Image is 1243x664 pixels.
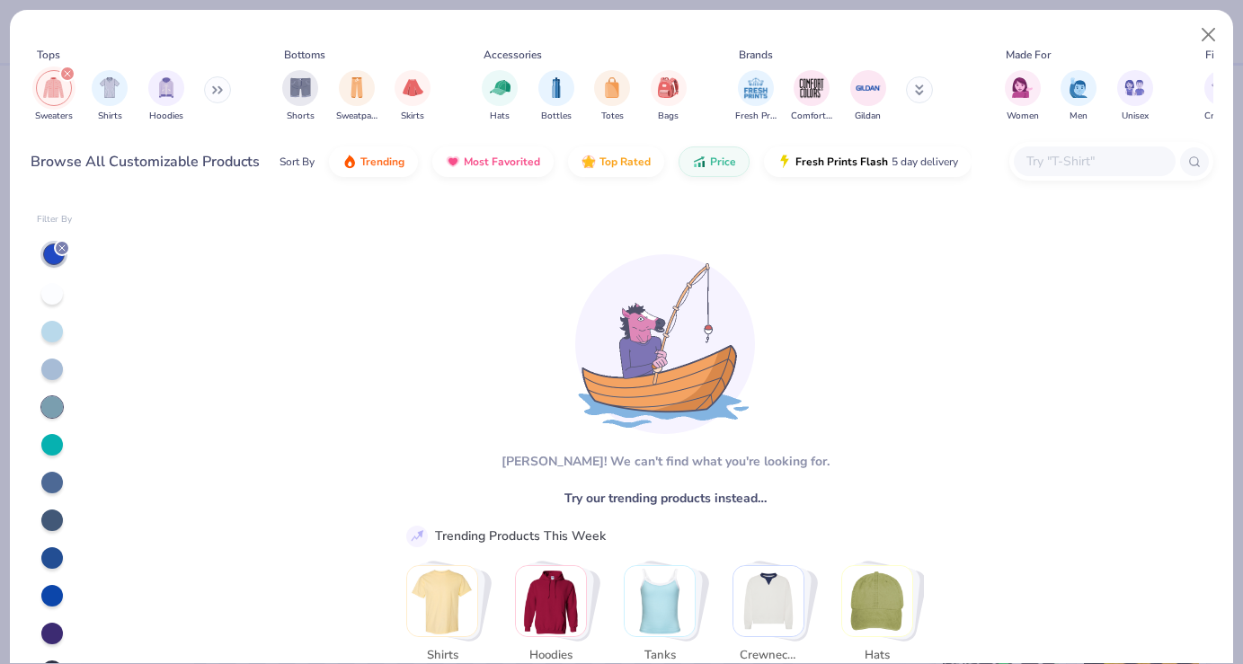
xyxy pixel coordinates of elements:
img: Skirts Image [403,77,423,98]
img: Bottles Image [546,77,566,98]
img: Shirts [407,566,477,636]
div: filter for Hats [482,70,518,123]
button: filter button [148,70,184,123]
div: filter for Comfort Colors [791,70,832,123]
img: Totes Image [602,77,622,98]
span: Fresh Prints Flash [795,155,888,169]
div: Browse All Customizable Products [31,151,260,173]
img: Crewnecks [733,566,804,636]
img: TopRated.gif [582,155,596,169]
span: Try our trending products instead… [564,489,767,508]
button: Fresh Prints Flash5 day delivery [764,146,972,177]
span: Women [1007,110,1039,123]
div: Brands [739,47,773,63]
button: filter button [282,70,318,123]
div: filter for Totes [594,70,630,123]
img: Hats [842,566,912,636]
img: Hoodies [516,566,586,636]
button: filter button [791,70,832,123]
div: Accessories [484,47,542,63]
span: Bottles [541,110,572,123]
button: filter button [1117,70,1153,123]
div: filter for Shorts [282,70,318,123]
img: Cropped Image [1212,77,1232,98]
button: filter button [594,70,630,123]
button: filter button [336,70,377,123]
div: filter for Fresh Prints [735,70,777,123]
div: filter for Sweatpants [336,70,377,123]
div: filter for Sweaters [35,70,73,123]
div: filter for Women [1005,70,1041,123]
div: filter for Skirts [395,70,431,123]
img: Hats Image [490,77,511,98]
img: flash.gif [777,155,792,169]
div: Sort By [280,154,315,170]
span: Top Rated [599,155,651,169]
img: Hoodies Image [156,77,176,98]
button: filter button [850,70,886,123]
button: filter button [538,70,574,123]
div: Filter By [37,213,73,226]
img: Bags Image [658,77,678,98]
img: Shorts Image [290,77,311,98]
button: Most Favorited [432,146,554,177]
img: Women Image [1012,77,1033,98]
span: Totes [601,110,624,123]
button: Trending [329,146,418,177]
button: filter button [395,70,431,123]
span: Most Favorited [464,155,540,169]
div: filter for Hoodies [148,70,184,123]
span: 5 day delivery [892,152,958,173]
button: Price [679,146,750,177]
span: Shorts [287,110,315,123]
button: filter button [1061,70,1097,123]
div: Fits [1205,47,1223,63]
img: Sweaters Image [43,77,64,98]
button: filter button [651,70,687,123]
span: Unisex [1122,110,1149,123]
span: Sweaters [35,110,73,123]
span: Price [710,155,736,169]
div: filter for Bags [651,70,687,123]
div: filter for Bottles [538,70,574,123]
span: Gildan [855,110,881,123]
img: Loading... [575,254,755,434]
img: Men Image [1069,77,1088,98]
img: Fresh Prints Image [742,75,769,102]
img: Comfort Colors Image [798,75,825,102]
button: filter button [35,70,73,123]
img: Sweatpants Image [347,77,367,98]
span: Sweatpants [336,110,377,123]
span: Men [1070,110,1088,123]
button: filter button [1204,70,1240,123]
img: Tanks [625,566,695,636]
button: Close [1192,18,1226,52]
span: Trending [360,155,404,169]
span: Shirts [98,110,122,123]
span: Skirts [401,110,424,123]
div: Tops [37,47,60,63]
div: filter for Men [1061,70,1097,123]
img: most_fav.gif [446,155,460,169]
div: filter for Gildan [850,70,886,123]
button: Top Rated [568,146,664,177]
button: filter button [735,70,777,123]
button: filter button [92,70,128,123]
img: trending.gif [342,155,357,169]
button: filter button [482,70,518,123]
div: Trending Products This Week [435,527,606,545]
div: filter for Unisex [1117,70,1153,123]
img: Unisex Image [1124,77,1145,98]
span: Hoodies [149,110,183,123]
button: filter button [1005,70,1041,123]
span: Bags [658,110,679,123]
span: Hats [490,110,510,123]
img: Gildan Image [855,75,882,102]
img: trend_line.gif [409,528,425,544]
div: filter for Shirts [92,70,128,123]
span: Cropped [1204,110,1240,123]
img: Shirts Image [100,77,120,98]
span: Fresh Prints [735,110,777,123]
span: Comfort Colors [791,110,832,123]
input: Try "T-Shirt" [1025,151,1163,172]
